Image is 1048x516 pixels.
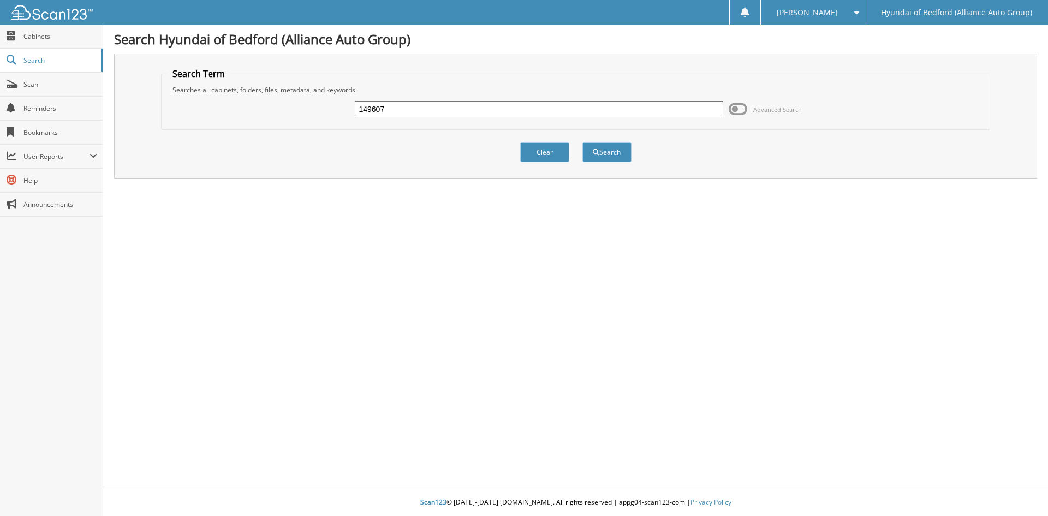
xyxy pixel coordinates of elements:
span: Scan123 [420,497,446,507]
span: Announcements [23,200,97,209]
span: Help [23,176,97,185]
img: scan123-logo-white.svg [11,5,93,20]
span: Bookmarks [23,128,97,137]
span: [PERSON_NAME] [777,9,838,16]
span: Reminders [23,104,97,113]
div: © [DATE]-[DATE] [DOMAIN_NAME]. All rights reserved | appg04-scan123-com | [103,489,1048,516]
span: Hyundai of Bedford (Alliance Auto Group) [881,9,1032,16]
span: Search [23,56,96,65]
span: Cabinets [23,32,97,41]
h1: Search Hyundai of Bedford (Alliance Auto Group) [114,30,1037,48]
span: Advanced Search [753,105,802,114]
iframe: Chat Widget [993,464,1048,516]
span: Scan [23,80,97,89]
span: User Reports [23,152,90,161]
button: Clear [520,142,569,162]
legend: Search Term [167,68,230,80]
div: Searches all cabinets, folders, files, metadata, and keywords [167,85,985,94]
button: Search [582,142,632,162]
a: Privacy Policy [690,497,731,507]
